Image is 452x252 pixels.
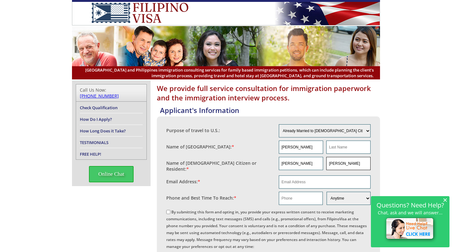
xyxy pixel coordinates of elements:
[157,83,380,102] h1: We provide full service consultation for immigration paperwork and the immigration interview proc...
[80,140,108,145] a: TESTIMONIALS
[279,175,371,189] input: Email Address
[160,105,380,115] h4: Applicant's Information
[80,105,118,110] a: Check Qualification
[326,157,371,170] input: Last Name
[279,192,323,205] input: Phone
[80,93,119,99] a: [PHONE_NUMBER]
[80,116,112,122] a: How Do I Apply?
[166,127,220,133] label: Purpose of travel to U.S.:
[374,202,446,208] h2: Questions? Need Help?
[166,179,200,185] label: Email Address:
[166,160,273,172] label: Name of [DEMOGRAPHIC_DATA] Citizen or Resident:
[89,166,134,182] span: Online Chat
[374,210,446,215] p: Chat, ask and we will answer...
[166,210,170,214] input: By submitting this form and opting in, you provide your express written consent to receive market...
[383,215,437,243] img: live-chat-icon.png
[279,141,323,154] input: First Name
[80,87,143,99] div: Call Us Now:
[80,151,101,157] a: FREE HELP!
[166,195,236,201] label: Phone and Best Time To Reach:
[327,192,371,205] select: Phone and Best Reach Time are required.
[443,197,447,202] span: ×
[279,157,323,170] input: First Name
[78,67,374,78] span: [GEOGRAPHIC_DATA] and Philippines immigration consulting services for family based immigration pe...
[166,144,234,150] label: Name of [GEOGRAPHIC_DATA]:
[80,128,126,134] a: How Long Does it Take?
[326,141,371,154] input: Last Name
